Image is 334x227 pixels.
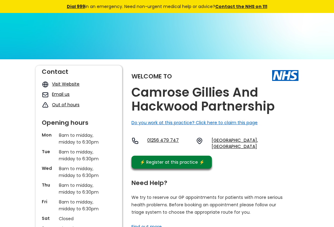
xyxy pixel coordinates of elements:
img: The NHS logo [272,70,298,81]
div: Opening hours [42,116,116,126]
a: Contact the NHS on 111 [215,3,267,10]
img: exclamation icon [42,102,49,109]
div: Contact [42,65,116,75]
img: practice location icon [196,137,203,145]
p: 8am to midday, midday to 6:30pm [59,165,99,179]
img: telephone icon [131,137,139,145]
p: Wed [42,165,56,171]
img: globe icon [42,81,49,88]
a: Email us [52,91,70,97]
p: Thu [42,182,56,188]
p: Mon [42,132,56,138]
p: Closed [59,215,99,222]
div: Welcome to [131,73,172,79]
p: We try to reserve our GP appointments for patients with more serious health problems. Before book... [131,194,283,216]
p: 8am to midday, midday to 6:30pm [59,149,99,162]
a: Dial 999 [67,3,85,10]
a: Out of hours [52,102,79,108]
div: Need Help? [131,177,292,186]
p: 8am to midday, midday to 6:30pm [59,199,99,212]
a: Visit Website [52,81,79,87]
p: Sat [42,215,56,221]
a: Do you work at this practice? Click here to claim this page [131,120,258,126]
p: Fri [42,199,56,205]
a: ⚡️ Register at this practice ⚡️ [131,156,212,169]
img: mail icon [42,91,49,98]
p: Tue [42,149,56,155]
a: 01256 479 747 [147,137,191,149]
p: 8am to midday, midday to 6:30pm [59,182,99,195]
p: 8am to midday, midday to 6:30pm [59,132,99,145]
div: ⚡️ Register at this practice ⚡️ [136,159,208,166]
a: [GEOGRAPHIC_DATA], [GEOGRAPHIC_DATA] [212,137,298,149]
h2: Camrose Gillies And Hackwood Partnership [131,86,298,113]
div: in an emergency. Need non-urgent medical help or advice? [25,3,309,10]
